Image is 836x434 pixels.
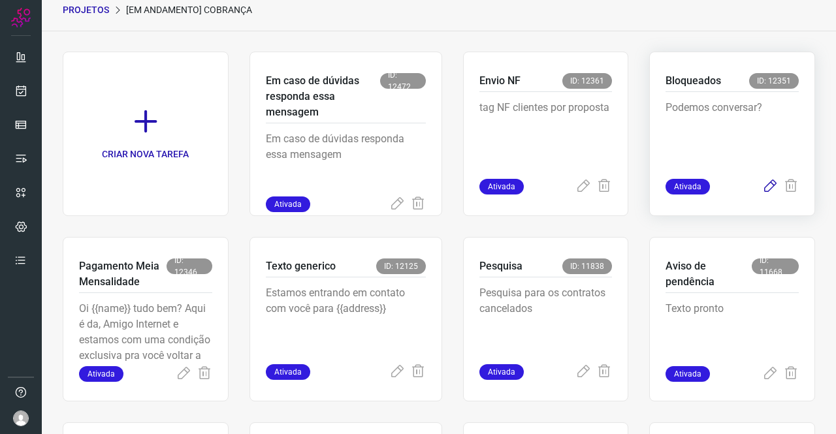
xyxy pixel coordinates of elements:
[63,52,229,216] a: CRIAR NOVA TAREFA
[666,100,799,165] p: Podemos conversar?
[479,258,522,274] p: Pesquisa
[266,73,380,120] p: Em caso de dúvidas responda essa mensagem
[79,258,167,290] p: Pagamento Meia Mensalidade
[666,258,751,290] p: Aviso de pendência
[479,73,521,89] p: Envio NF
[479,179,524,194] span: Ativada
[167,258,212,274] span: ID: 12346
[479,285,613,350] p: Pesquisa para os contratos cancelados
[562,258,612,274] span: ID: 11838
[562,73,612,89] span: ID: 12361
[11,8,31,27] img: Logo
[380,73,426,89] span: ID: 12472
[13,411,29,426] img: avatar-user-boy.jpg
[266,364,310,380] span: Ativada
[266,131,426,196] p: Em caso de dúvidas responda essa mensagem
[666,366,710,382] span: Ativada
[666,73,721,89] p: Bloqueados
[266,285,426,350] p: Estamos entrando em contato com você para {{address}}
[666,301,799,366] p: Texto pronto
[266,196,310,212] span: Ativada
[749,73,799,89] span: ID: 12351
[376,258,426,274] span: ID: 12125
[79,366,123,382] span: Ativada
[479,364,524,380] span: Ativada
[79,301,212,366] p: Oi {{name}} tudo bem? Aqui é da, Amigo Internet e estamos com uma condição exclusiva pra você vol...
[666,179,710,194] span: Ativada
[266,258,336,274] p: Texto generico
[479,100,613,165] p: tag NF clientes por proposta
[102,147,189,161] p: CRIAR NOVA TAREFA
[126,3,252,17] p: [Em andamento] COBRANÇA
[752,258,799,274] span: ID: 11668
[63,3,109,17] p: PROJETOS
